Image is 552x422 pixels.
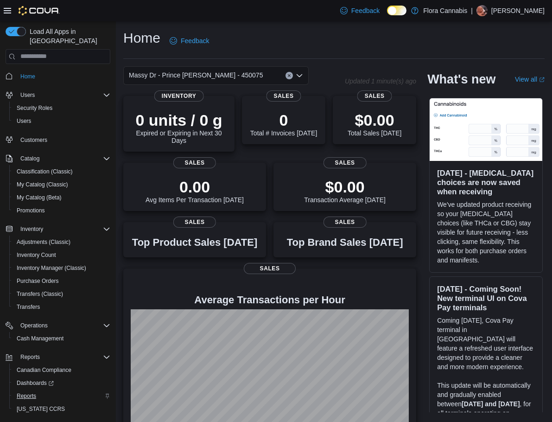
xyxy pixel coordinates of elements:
h3: [DATE] - [MEDICAL_DATA] choices are now saved when receiving [437,168,535,196]
a: Promotions [13,205,49,216]
span: Transfers [13,301,110,313]
span: Inventory [154,90,204,102]
span: Canadian Compliance [17,366,71,374]
span: Operations [17,320,110,331]
a: Canadian Compliance [13,364,75,376]
a: Home [17,71,39,82]
span: Cash Management [13,333,110,344]
p: [PERSON_NAME] [491,5,545,16]
svg: External link [539,77,545,83]
span: Operations [20,322,48,329]
button: Canadian Compliance [9,364,114,377]
button: Promotions [9,204,114,217]
span: Security Roles [17,104,52,112]
p: Updated 1 minute(s) ago [345,77,416,85]
p: We've updated product receiving so your [MEDICAL_DATA] choices (like THCa or CBG) stay visible fo... [437,200,535,265]
span: Inventory [20,225,43,233]
span: Purchase Orders [13,275,110,287]
button: Transfers (Classic) [9,288,114,301]
span: Customers [20,136,47,144]
span: Users [17,117,31,125]
p: 0 [250,111,317,129]
button: Inventory [17,224,47,235]
span: Adjustments (Classic) [17,238,70,246]
span: Classification (Classic) [13,166,110,177]
span: Sales [357,90,392,102]
a: Customers [17,134,51,146]
a: Dashboards [9,377,114,390]
button: Users [17,90,38,101]
span: Transfers [17,303,40,311]
span: Users [20,91,35,99]
a: Inventory Count [13,249,60,261]
p: | [471,5,473,16]
h4: Average Transactions per Hour [131,294,409,306]
img: Cova [19,6,60,15]
p: Flora Cannabis [423,5,467,16]
h3: Top Product Sales [DATE] [132,237,257,248]
button: Cash Management [9,332,114,345]
button: Catalog [17,153,43,164]
button: Security Roles [9,102,114,115]
span: Inventory Manager (Classic) [13,262,110,274]
span: My Catalog (Beta) [13,192,110,203]
span: [US_STATE] CCRS [17,405,65,413]
a: Feedback [336,1,383,20]
input: Dark Mode [387,6,406,15]
p: $0.00 [304,178,386,196]
span: Purchase Orders [17,277,59,285]
span: Inventory Manager (Classic) [17,264,86,272]
p: $0.00 [348,111,401,129]
span: Inventory Count [13,249,110,261]
span: Washington CCRS [13,403,110,415]
button: Customers [2,133,114,147]
a: Users [13,115,35,127]
span: Massy Dr - Prince [PERSON_NAME] - 450075 [129,70,263,81]
a: Dashboards [13,377,57,389]
a: Reports [13,390,40,402]
button: Operations [17,320,51,331]
span: Adjustments (Classic) [13,237,110,248]
h3: Top Brand Sales [DATE] [287,237,403,248]
button: Reports [9,390,114,403]
span: Load All Apps in [GEOGRAPHIC_DATA] [26,27,110,45]
span: Classification (Classic) [17,168,73,175]
a: Transfers (Classic) [13,288,67,300]
span: Reports [17,392,36,400]
button: My Catalog (Beta) [9,191,114,204]
button: Purchase Orders [9,275,114,288]
a: Security Roles [13,102,56,114]
div: Total Sales [DATE] [348,111,401,137]
span: Dashboards [13,377,110,389]
button: Adjustments (Classic) [9,236,114,249]
span: Security Roles [13,102,110,114]
button: Inventory Manager (Classic) [9,262,114,275]
span: Canadian Compliance [13,364,110,376]
a: Feedback [166,32,213,50]
button: Open list of options [296,72,303,79]
div: Total # Invoices [DATE] [250,111,317,137]
span: Cash Management [17,335,63,342]
p: 0 units / 0 g [131,111,227,129]
button: Reports [2,351,114,364]
span: Sales [244,263,296,274]
div: Transaction Average [DATE] [304,178,386,204]
span: Sales [173,217,216,228]
a: My Catalog (Classic) [13,179,72,190]
p: Coming [DATE], Cova Pay terminal in [GEOGRAPHIC_DATA] will feature a refreshed user interface des... [437,316,535,371]
span: Sales [324,217,366,228]
span: Catalog [17,153,110,164]
span: Reports [17,352,110,363]
button: Users [9,115,114,128]
span: My Catalog (Classic) [17,181,68,188]
a: Inventory Manager (Classic) [13,262,90,274]
span: Transfers (Classic) [13,288,110,300]
span: Catalog [20,155,39,162]
a: Cash Management [13,333,67,344]
span: Reports [13,390,110,402]
span: Home [20,73,35,80]
button: Operations [2,319,114,332]
h2: What's new [427,72,495,87]
button: Inventory Count [9,249,114,262]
